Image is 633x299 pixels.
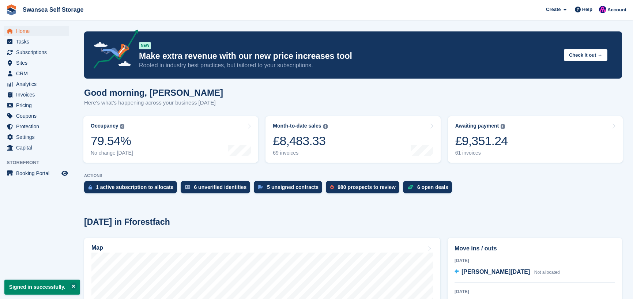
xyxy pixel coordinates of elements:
span: Analytics [16,79,60,89]
p: Here's what's happening across your business [DATE] [84,99,223,107]
div: [DATE] [455,257,615,264]
p: Signed in successfully. [4,280,80,295]
span: Protection [16,121,60,132]
a: Swansea Self Storage [20,4,86,16]
div: [DATE] [455,288,615,295]
img: deal-1b604bf984904fb50ccaf53a9ad4b4a5d6e5aea283cecdc64d6e3604feb123c2.svg [407,185,414,190]
a: menu [4,79,69,89]
div: Awaiting payment [455,123,499,129]
span: [PERSON_NAME][DATE] [461,269,530,275]
span: Capital [16,143,60,153]
div: 6 open deals [417,184,448,190]
a: menu [4,168,69,178]
h1: Good morning, [PERSON_NAME] [84,88,223,98]
img: contract_signature_icon-13c848040528278c33f63329250d36e43548de30e8caae1d1a13099fd9432cc5.svg [258,185,263,189]
div: NEW [139,42,151,49]
span: Create [546,6,561,13]
img: icon-info-grey-7440780725fd019a000dd9b08b2336e03edf1995a4989e88bcd33f0948082b44.svg [323,124,328,129]
img: Donna Davies [599,6,606,13]
span: Pricing [16,100,60,110]
span: Tasks [16,37,60,47]
div: 6 unverified identities [194,184,246,190]
a: [PERSON_NAME][DATE] Not allocated [455,268,560,277]
a: 5 unsigned contracts [254,181,326,197]
div: £9,351.24 [455,133,508,148]
p: ACTIONS [84,173,622,178]
img: verify_identity-adf6edd0f0f0b5bbfe63781bf79b02c33cf7c696d77639b501bdc392416b5a36.svg [185,185,190,189]
a: 6 open deals [403,181,456,197]
a: Month-to-date sales £8,483.33 69 invoices [265,116,440,163]
div: 1 active subscription to allocate [96,184,173,190]
p: Make extra revenue with our new price increases tool [139,51,558,61]
button: Check it out → [564,49,607,61]
div: 79.54% [91,133,133,148]
img: active_subscription_to_allocate_icon-d502201f5373d7db506a760aba3b589e785aa758c864c3986d89f69b8ff3... [88,185,92,190]
div: 980 prospects to review [338,184,396,190]
span: Account [607,6,626,14]
h2: Map [91,245,103,251]
div: 69 invoices [273,150,327,156]
a: Occupancy 79.54% No change [DATE] [83,116,258,163]
a: menu [4,121,69,132]
a: 1 active subscription to allocate [84,181,181,197]
span: Storefront [7,159,73,166]
img: stora-icon-8386f47178a22dfd0bd8f6a31ec36ba5ce8667c1dd55bd0f319d3a0aa187defe.svg [6,4,17,15]
span: Settings [16,132,60,142]
div: No change [DATE] [91,150,133,156]
a: menu [4,132,69,142]
a: Awaiting payment £9,351.24 61 invoices [448,116,623,163]
h2: Move ins / outs [455,244,615,253]
img: icon-info-grey-7440780725fd019a000dd9b08b2336e03edf1995a4989e88bcd33f0948082b44.svg [501,124,505,129]
span: Home [16,26,60,36]
span: Not allocated [534,270,560,275]
a: menu [4,143,69,153]
span: Sites [16,58,60,68]
span: Booking Portal [16,168,60,178]
a: menu [4,111,69,121]
span: CRM [16,68,60,79]
img: prospect-51fa495bee0391a8d652442698ab0144808aea92771e9ea1ae160a38d050c398.svg [330,185,334,189]
div: Month-to-date sales [273,123,321,129]
span: Coupons [16,111,60,121]
a: menu [4,47,69,57]
a: menu [4,90,69,100]
div: 5 unsigned contracts [267,184,319,190]
h2: [DATE] in Fforestfach [84,217,170,227]
img: icon-info-grey-7440780725fd019a000dd9b08b2336e03edf1995a4989e88bcd33f0948082b44.svg [120,124,124,129]
div: 61 invoices [455,150,508,156]
div: Occupancy [91,123,118,129]
img: price-adjustments-announcement-icon-8257ccfd72463d97f412b2fc003d46551f7dbcb40ab6d574587a9cd5c0d94... [87,30,139,71]
span: Help [582,6,592,13]
a: 980 prospects to review [326,181,403,197]
a: menu [4,26,69,36]
a: menu [4,37,69,47]
a: menu [4,100,69,110]
a: Preview store [60,169,69,178]
span: Invoices [16,90,60,100]
a: menu [4,58,69,68]
span: Subscriptions [16,47,60,57]
a: menu [4,68,69,79]
div: £8,483.33 [273,133,327,148]
p: Rooted in industry best practices, but tailored to your subscriptions. [139,61,558,69]
a: 6 unverified identities [181,181,254,197]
